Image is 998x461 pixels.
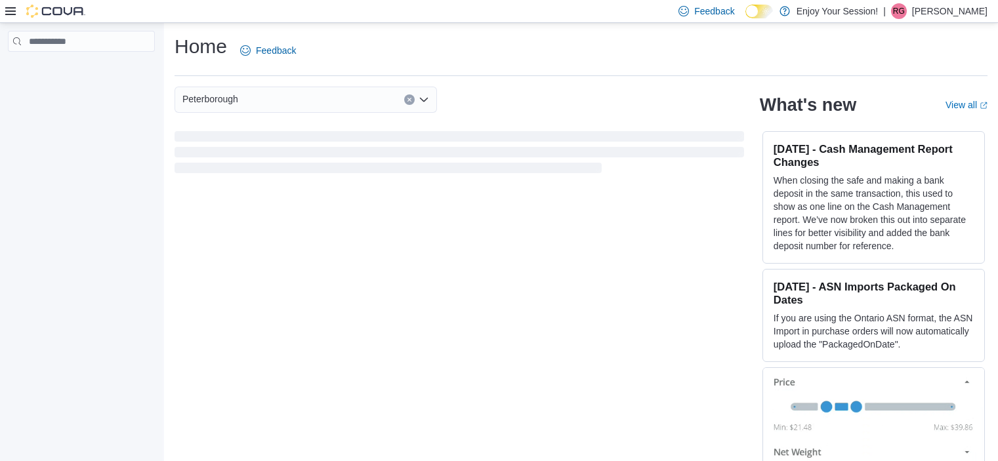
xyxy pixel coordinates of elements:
[8,54,155,86] nav: Complex example
[774,311,974,351] p: If you are using the Ontario ASN format, the ASN Import in purchase orders will now automatically...
[774,174,974,252] p: When closing the safe and making a bank deposit in the same transaction, this used to show as one...
[893,3,905,19] span: RG
[256,44,296,57] span: Feedback
[891,3,907,19] div: Ryan Grieger
[175,33,227,60] h1: Home
[26,5,85,18] img: Cova
[235,37,301,64] a: Feedback
[774,280,974,306] h3: [DATE] - ASN Imports Packaged On Dates
[182,91,238,107] span: Peterborough
[404,94,415,105] button: Clear input
[912,3,988,19] p: [PERSON_NAME]
[774,142,974,169] h3: [DATE] - Cash Management Report Changes
[883,3,886,19] p: |
[745,5,773,18] input: Dark Mode
[745,18,746,19] span: Dark Mode
[694,5,734,18] span: Feedback
[797,3,879,19] p: Enjoy Your Session!
[760,94,856,115] h2: What's new
[419,94,429,105] button: Open list of options
[946,100,988,110] a: View allExternal link
[980,102,988,110] svg: External link
[175,134,744,176] span: Loading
